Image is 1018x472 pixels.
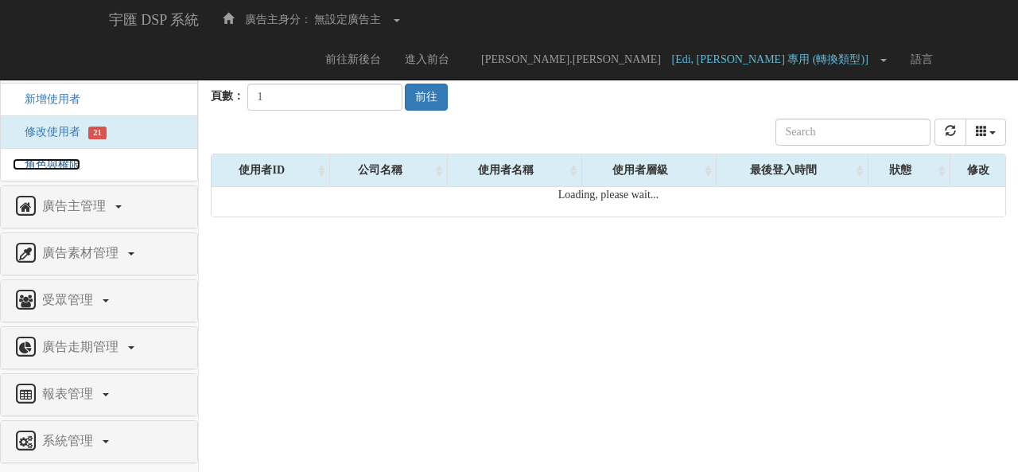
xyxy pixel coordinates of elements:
a: 廣告走期管理 [13,335,185,361]
a: 前往新後台 [313,40,393,80]
div: Loading, please wait... [212,187,1005,216]
a: 廣告主管理 [13,194,185,220]
button: columns [966,119,1007,146]
div: 使用者ID [212,154,329,186]
div: 最後登入時間 [717,154,868,186]
span: 受眾管理 [38,293,101,306]
a: 新增使用者 [13,93,80,105]
a: 系統管理 [13,429,185,454]
span: 廣告主身分： [245,14,312,25]
div: 使用者層級 [582,154,716,186]
span: 21 [88,127,107,139]
div: 修改 [950,154,1005,186]
a: 進入前台 [393,40,461,80]
span: [PERSON_NAME].[PERSON_NAME] [473,53,669,65]
span: [Edi, [PERSON_NAME] 專用 (轉換類型)] [671,53,876,65]
div: 狀態 [868,154,950,186]
div: 使用者名稱 [448,154,581,186]
span: 系統管理 [38,434,101,447]
a: 受眾管理 [13,288,185,314]
span: 報表管理 [38,387,101,400]
input: Search [775,119,931,146]
a: 角色與權限 [13,158,80,170]
button: refresh [934,119,966,146]
span: 廣告主管理 [38,199,114,213]
a: 語言 [899,40,945,80]
a: [PERSON_NAME].[PERSON_NAME] [Edi, [PERSON_NAME] 專用 (轉換類型)] [461,40,899,80]
span: 無設定廣告主 [314,14,381,25]
span: 廣告走期管理 [38,340,126,353]
div: 公司名稱 [330,154,446,186]
button: 前往 [405,84,448,111]
a: 報表管理 [13,382,185,408]
span: 廣告素材管理 [38,246,126,259]
label: 頁數： [211,88,244,104]
a: 廣告素材管理 [13,241,185,267]
div: Columns [966,119,1007,146]
a: 修改使用者 [13,126,80,138]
